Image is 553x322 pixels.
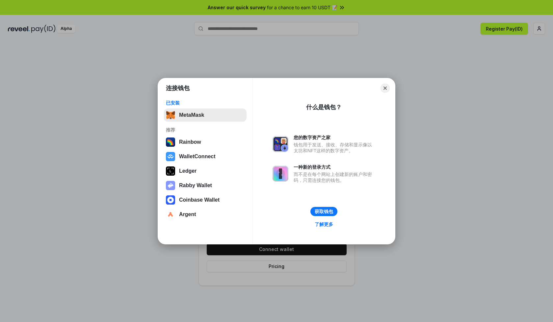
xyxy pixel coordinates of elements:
[310,207,337,216] button: 获取钱包
[311,220,337,229] a: 了解更多
[166,100,245,106] div: 已安装
[164,208,247,221] button: Argent
[179,154,216,160] div: WalletConnect
[164,164,247,178] button: Ledger
[166,195,175,205] img: svg+xml,%3Csvg%20width%3D%2228%22%20height%3D%2228%22%20viewBox%3D%220%200%2028%2028%22%20fill%3D...
[179,183,212,188] div: Rabby Wallet
[179,168,197,174] div: Ledger
[273,136,288,152] img: svg+xml,%3Csvg%20xmlns%3D%22http%3A%2F%2Fwww.w3.org%2F2000%2Fsvg%22%20fill%3D%22none%22%20viewBox...
[179,211,196,217] div: Argent
[273,166,288,182] img: svg+xml,%3Csvg%20xmlns%3D%22http%3A%2F%2Fwww.w3.org%2F2000%2Fsvg%22%20fill%3D%22none%22%20viewBox...
[166,166,175,176] img: svg+xml,%3Csvg%20xmlns%3D%22http%3A%2F%2Fwww.w3.org%2F2000%2Fsvg%22%20width%3D%2228%22%20height%3...
[166,137,175,147] img: svg+xml,%3Csvg%20width%3D%22120%22%20height%3D%22120%22%20viewBox%3D%220%200%20120%20120%22%20fil...
[315,209,333,214] div: 获取钱包
[164,150,247,163] button: WalletConnect
[294,142,375,154] div: 钱包用于发送、接收、存储和显示像以太坊和NFT这样的数字资产。
[166,210,175,219] img: svg+xml,%3Csvg%20width%3D%2228%22%20height%3D%2228%22%20viewBox%3D%220%200%2028%2028%22%20fill%3D...
[164,193,247,207] button: Coinbase Wallet
[166,111,175,120] img: svg+xml,%3Csvg%20fill%3D%22none%22%20height%3D%2233%22%20viewBox%3D%220%200%2035%2033%22%20width%...
[164,109,247,122] button: MetaMask
[294,135,375,140] div: 您的数字资产之家
[179,112,204,118] div: MetaMask
[166,127,245,133] div: 推荐
[179,197,220,203] div: Coinbase Wallet
[166,181,175,190] img: svg+xml,%3Csvg%20xmlns%3D%22http%3A%2F%2Fwww.w3.org%2F2000%2Fsvg%22%20fill%3D%22none%22%20viewBox...
[315,221,333,227] div: 了解更多
[164,179,247,192] button: Rabby Wallet
[164,136,247,149] button: Rainbow
[294,171,375,183] div: 而不是在每个网站上创建新的账户和密码，只需连接您的钱包。
[294,164,375,170] div: 一种新的登录方式
[381,84,390,93] button: Close
[179,139,201,145] div: Rainbow
[166,84,190,92] h1: 连接钱包
[306,103,342,111] div: 什么是钱包？
[166,152,175,161] img: svg+xml,%3Csvg%20width%3D%2228%22%20height%3D%2228%22%20viewBox%3D%220%200%2028%2028%22%20fill%3D...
